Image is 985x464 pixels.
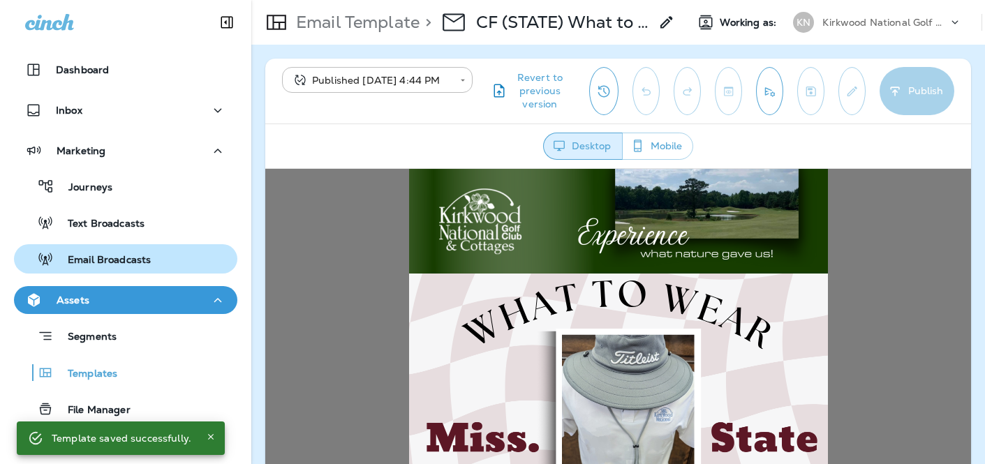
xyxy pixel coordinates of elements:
[793,12,814,33] div: KN
[476,12,650,33] p: CF (STATE) What to wear Week 5 2025 - 9/27
[508,71,572,111] span: Revert to previous version
[822,17,948,28] p: Kirkwood National Golf Club
[14,358,237,387] button: Templates
[756,67,783,115] button: Send test email
[54,331,117,345] p: Segments
[54,404,131,417] p: File Manager
[54,254,151,267] p: Email Broadcasts
[14,394,237,424] button: File Manager
[14,321,237,351] button: Segments
[589,67,619,115] button: View Changelog
[56,105,82,116] p: Inbox
[144,105,563,340] img: week-5-927.png
[14,431,237,460] button: Forms
[14,208,237,237] button: Text Broadcasts
[720,17,779,29] span: Working as:
[14,56,237,84] button: Dashboard
[420,12,431,33] p: >
[54,181,112,195] p: Journeys
[54,368,117,381] p: Templates
[52,426,191,451] div: Template saved successfully.
[14,244,237,274] button: Email Broadcasts
[292,73,450,87] div: Published [DATE] 4:44 PM
[484,67,578,115] button: Revert to previous version
[290,12,420,33] p: Email Template
[57,145,105,156] p: Marketing
[14,286,237,314] button: Assets
[57,294,89,306] p: Assets
[56,64,109,75] p: Dashboard
[202,428,219,445] button: Close
[622,133,693,160] button: Mobile
[14,137,237,165] button: Marketing
[14,96,237,124] button: Inbox
[543,133,623,160] button: Desktop
[14,172,237,201] button: Journeys
[54,218,145,231] p: Text Broadcasts
[207,8,246,36] button: Collapse Sidebar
